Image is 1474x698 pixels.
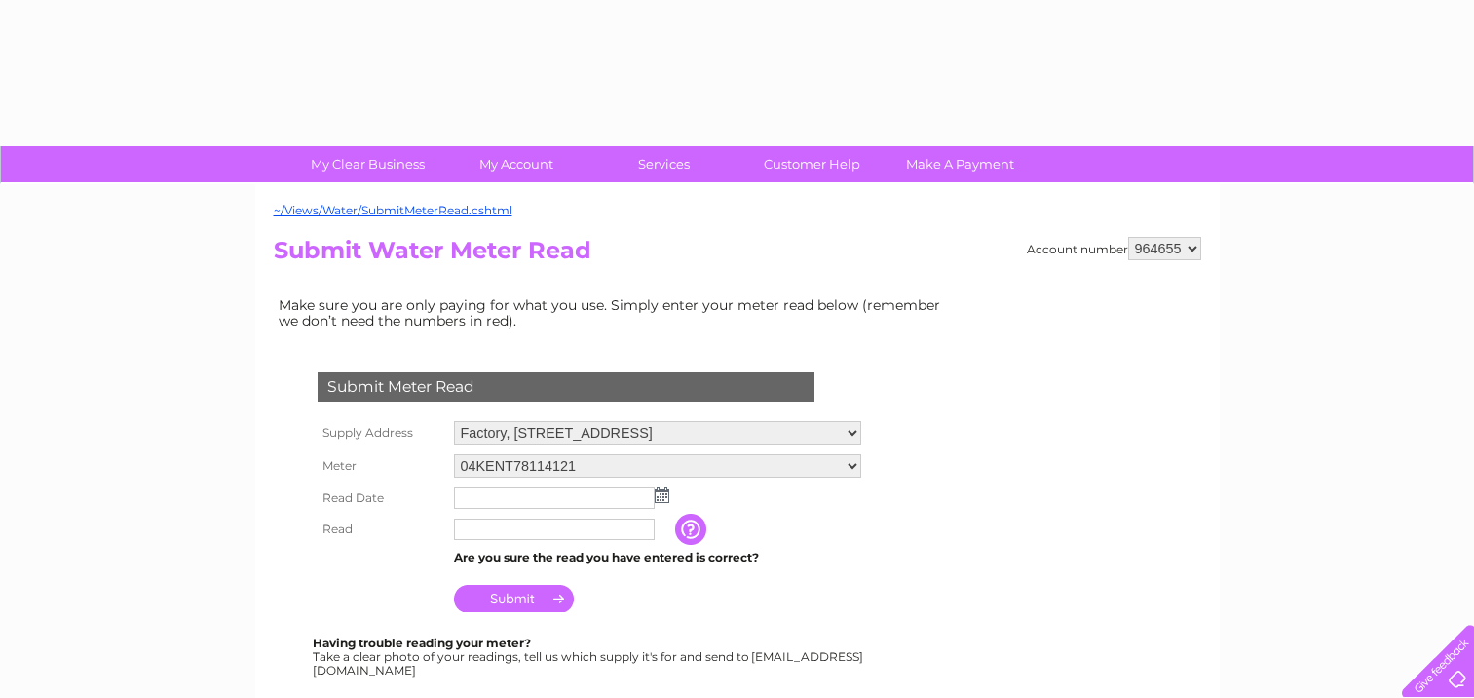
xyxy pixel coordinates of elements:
[675,514,710,545] input: Information
[313,483,449,514] th: Read Date
[274,237,1201,274] h2: Submit Water Meter Read
[313,514,449,545] th: Read
[584,146,744,182] a: Services
[449,545,866,570] td: Are you sure the read you have entered is correct?
[880,146,1040,182] a: Make A Payment
[655,487,669,503] img: ...
[313,449,449,483] th: Meter
[318,372,814,402] div: Submit Meter Read
[313,637,866,677] div: Take a clear photo of your readings, tell us which supply it's for and send to [EMAIL_ADDRESS][DO...
[274,203,512,217] a: ~/Views/Water/SubmitMeterRead.cshtml
[287,146,448,182] a: My Clear Business
[435,146,596,182] a: My Account
[732,146,892,182] a: Customer Help
[313,636,531,650] b: Having trouble reading your meter?
[274,292,956,333] td: Make sure you are only paying for what you use. Simply enter your meter read below (remember we d...
[454,585,574,612] input: Submit
[313,416,449,449] th: Supply Address
[1027,237,1201,260] div: Account number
